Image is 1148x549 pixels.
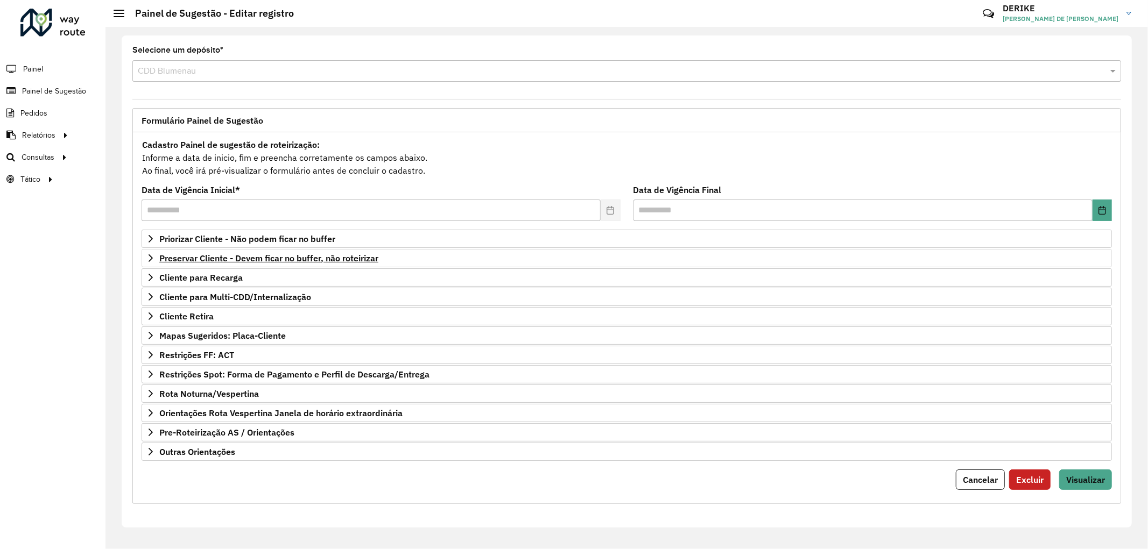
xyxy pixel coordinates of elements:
[142,268,1112,287] a: Cliente para Recarga
[142,116,263,125] span: Formulário Painel de Sugestão
[20,174,40,185] span: Tático
[142,404,1112,422] a: Orientações Rota Vespertina Janela de horário extraordinária
[159,293,311,301] span: Cliente para Multi-CDD/Internalização
[159,351,234,359] span: Restrições FF: ACT
[22,85,86,97] span: Painel de Sugestão
[159,370,429,379] span: Restrições Spot: Forma de Pagamento e Perfil de Descarga/Entrega
[142,230,1112,248] a: Priorizar Cliente - Não podem ficar no buffer
[132,44,223,56] label: Selecione um depósito
[963,474,998,485] span: Cancelar
[124,8,294,19] h2: Painel de Sugestão - Editar registro
[22,130,55,141] span: Relatórios
[159,331,286,340] span: Mapas Sugeridos: Placa-Cliente
[142,423,1112,441] a: Pre-Roteirização AS / Orientações
[1059,469,1112,490] button: Visualizar
[159,409,403,417] span: Orientações Rota Vespertina Janela de horário extraordinária
[159,254,378,262] span: Preservar Cliente - Devem ficar no buffer, não roteirizar
[633,183,722,196] label: Data de Vigência Final
[159,389,259,398] span: Rota Noturna/Vespertina
[142,183,240,196] label: Data de Vigência Inicial
[142,139,320,150] strong: Cadastro Painel de sugestão de roteirização:
[1003,14,1118,24] span: [PERSON_NAME] DE [PERSON_NAME]
[142,346,1112,364] a: Restrições FF: ACT
[159,312,214,320] span: Cliente Retira
[20,108,47,119] span: Pedidos
[142,307,1112,325] a: Cliente Retira
[159,234,335,243] span: Priorizar Cliente - Não podem ficar no buffer
[23,63,43,75] span: Painel
[22,152,54,163] span: Consultas
[142,365,1112,383] a: Restrições Spot: Forma de Pagamento e Perfil de Descarga/Entrega
[1003,3,1118,13] h3: DERIKE
[159,273,243,282] span: Cliente para Recarga
[142,443,1112,461] a: Outras Orientações
[142,138,1112,177] div: Informe a data de inicio, fim e preencha corretamente os campos abaixo. Ao final, você irá pré-vi...
[159,447,235,456] span: Outras Orientações
[1009,469,1051,490] button: Excluir
[1093,199,1112,221] button: Choose Date
[159,428,294,437] span: Pre-Roteirização AS / Orientações
[142,384,1112,403] a: Rota Noturna/Vespertina
[1016,474,1044,485] span: Excluir
[1066,474,1105,485] span: Visualizar
[142,288,1112,306] a: Cliente para Multi-CDD/Internalização
[142,326,1112,345] a: Mapas Sugeridos: Placa-Cliente
[956,469,1005,490] button: Cancelar
[977,2,1000,25] a: Contato Rápido
[142,249,1112,267] a: Preservar Cliente - Devem ficar no buffer, não roteirizar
